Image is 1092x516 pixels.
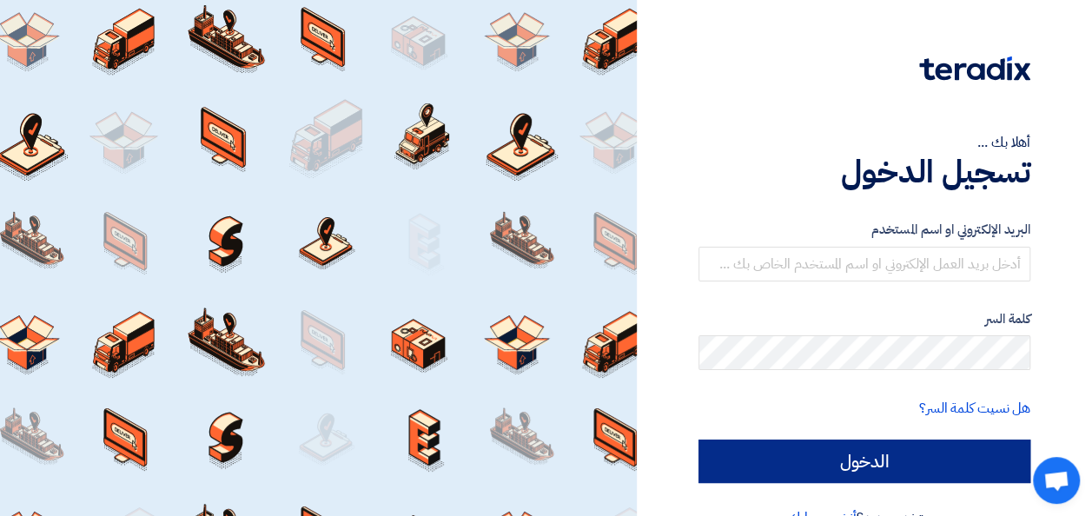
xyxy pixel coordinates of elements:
[698,309,1030,329] label: كلمة السر
[698,220,1030,240] label: البريد الإلكتروني او اسم المستخدم
[919,56,1030,81] img: Teradix logo
[698,132,1030,153] div: أهلا بك ...
[698,440,1030,483] input: الدخول
[1033,457,1080,504] div: Open chat
[698,247,1030,281] input: أدخل بريد العمل الإلكتروني او اسم المستخدم الخاص بك ...
[919,398,1030,419] a: هل نسيت كلمة السر؟
[698,153,1030,191] h1: تسجيل الدخول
